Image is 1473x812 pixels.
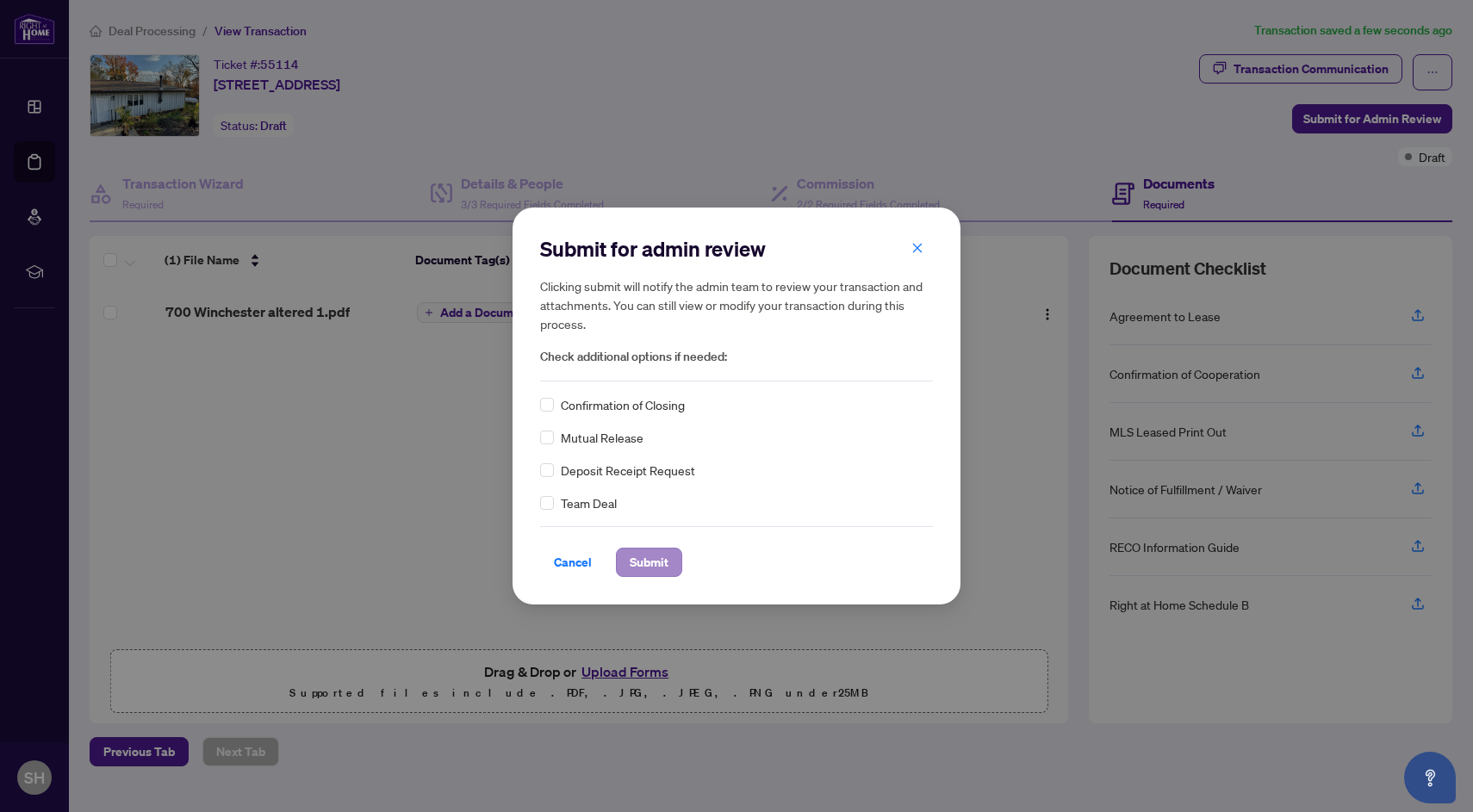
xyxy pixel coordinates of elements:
button: Submit [616,548,682,577]
button: Open asap [1404,752,1456,803]
h2: Submit for admin review [540,235,933,263]
span: Deposit Receipt Request [561,461,695,480]
span: Mutual Release [561,428,643,447]
span: Cancel [554,549,592,576]
h5: Clicking submit will notify the admin team to review your transaction and attachments. You can st... [540,276,933,333]
button: Cancel [540,548,606,577]
span: Confirmation of Closing [561,395,685,414]
span: Check additional options if needed: [540,347,933,367]
span: Team Deal [561,493,617,512]
span: Submit [630,549,668,576]
span: close [911,242,923,254]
